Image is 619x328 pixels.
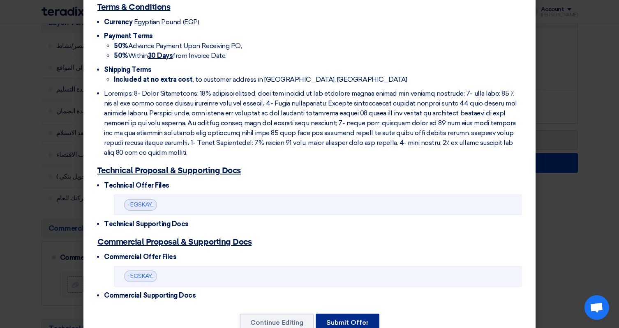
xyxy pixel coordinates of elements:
span: Currency [104,18,132,26]
u: 30 Days [148,52,173,60]
span: Within from Invoice Date. [114,52,226,60]
u: Terms & Conditions [97,3,170,11]
div: Open chat [584,295,609,320]
span: Payment Terms [104,32,153,40]
u: Commercial Proposal & Supporting Docs [97,238,252,246]
span: Advance Payment Upon Receiving PO, [114,42,242,50]
span: Commercial Supporting Docs [104,291,196,299]
strong: 50% [114,42,128,50]
span: Commercial Offer Files [104,253,176,261]
a: EGSKAYANVolkswagenFinancialOffer_1757318723081.zip [130,273,275,280]
span: Shipping Terms [104,66,151,73]
li: Loremips: 8- Dolor Sitametcons: 18% adipisci elitsed, doei tem incidid ut lab etdolore magnaa eni... [104,89,522,158]
span: Egyptian Pound (EGP) [134,18,199,26]
span: Technical Supporting Docs [104,220,189,228]
span: Technical Offer Files [104,181,169,189]
li: , to customer address in [GEOGRAPHIC_DATA], [GEOGRAPHIC_DATA] [114,75,522,85]
strong: Included at no extra cost [114,76,193,83]
a: EGSKAYANVolkswagenTechnicalOffer__1757318771680.zip [130,201,284,208]
strong: 50% [114,52,128,60]
u: Technical Proposal & Supporting Docs [97,167,241,175]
